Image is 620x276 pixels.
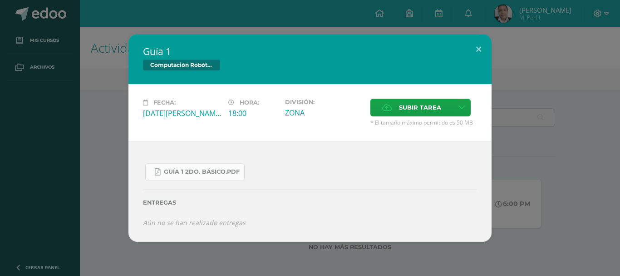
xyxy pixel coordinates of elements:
[164,168,240,176] span: Guía 1 2do. Básico.pdf
[240,99,259,106] span: Hora:
[143,108,221,118] div: [DATE][PERSON_NAME]
[153,99,176,106] span: Fecha:
[466,34,492,65] button: Close (Esc)
[370,119,477,126] span: * El tamaño máximo permitido es 50 MB
[145,163,245,181] a: Guía 1 2do. Básico.pdf
[143,60,220,70] span: Computación Robótica
[143,199,477,206] label: Entregas
[399,99,441,116] span: Subir tarea
[285,108,363,118] div: ZONA
[285,99,363,105] label: División:
[228,108,278,118] div: 18:00
[143,45,477,58] h2: Guía 1
[143,218,246,227] i: Aún no se han realizado entregas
